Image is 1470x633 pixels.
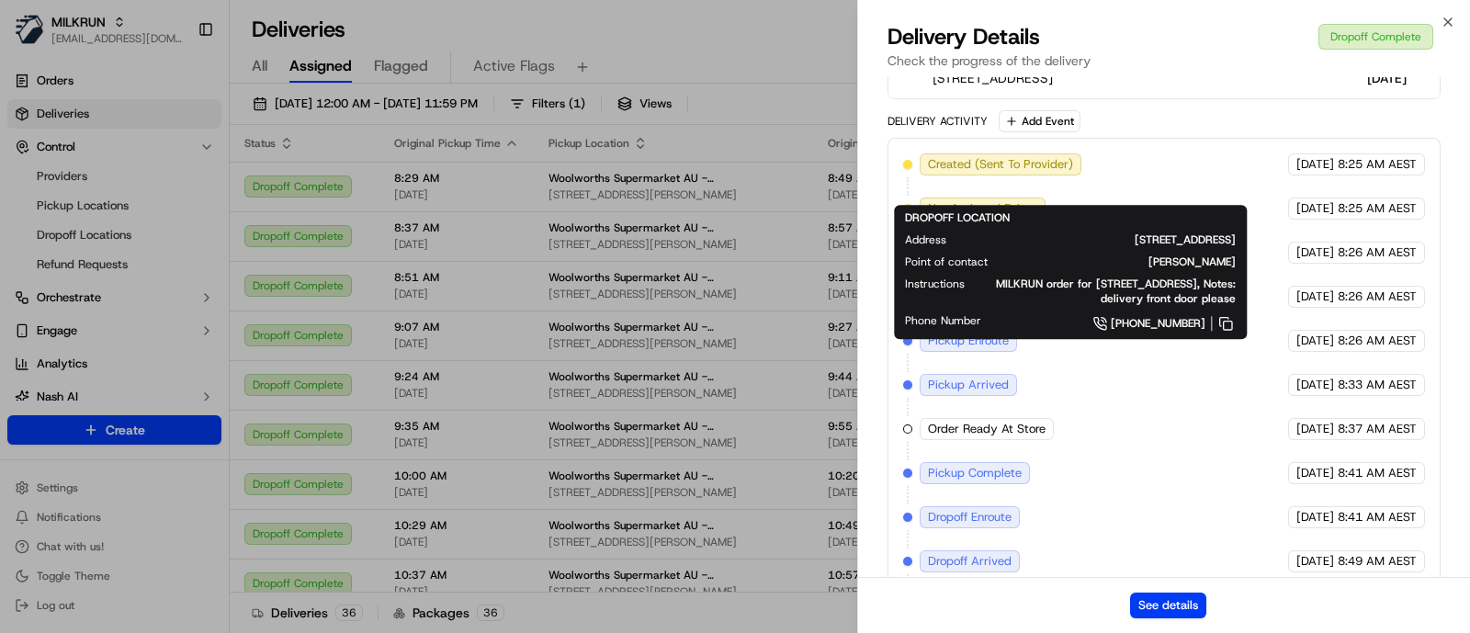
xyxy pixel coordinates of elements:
a: Powered byPylon [130,454,222,469]
button: See details [1130,593,1206,618]
div: Past conversations [18,238,123,253]
span: [DATE] [1296,509,1334,526]
img: 9188753566659_6852d8bf1fb38e338040_72.png [39,175,72,208]
div: Start new chat [83,175,301,193]
span: [DATE] [163,333,200,348]
span: Not Assigned Driver [928,200,1037,217]
a: 💻API Documentation [148,402,302,435]
span: [DATE] [1356,69,1407,87]
span: Instructions [905,277,965,291]
span: [PERSON_NAME] [57,284,149,299]
span: 8:37 AM AEST [1338,421,1417,437]
span: [DATE] [1296,421,1334,437]
span: 8:26 AM AEST [1338,244,1417,261]
div: 💻 [155,412,170,426]
span: Pickup Complete [928,465,1022,481]
input: Got a question? Start typing here... [48,118,331,137]
span: [DATE] [1296,333,1334,349]
span: 8:49 AM AEST [1338,553,1417,570]
span: Delivery Details [888,22,1040,51]
span: • [153,333,159,348]
span: Address [905,232,946,247]
span: [DATE] [1296,553,1334,570]
img: Masood Aslam [18,266,48,296]
span: [PHONE_NUMBER] [1111,316,1205,331]
img: Jett Coates [18,316,48,345]
span: [STREET_ADDRESS] [976,232,1236,247]
span: 8:41 AM AEST [1338,465,1417,481]
span: Created (Sent To Provider) [928,156,1073,173]
img: 1736555255976-a54dd68f-1ca7-489b-9aae-adbdc363a1c4 [37,285,51,300]
span: [DATE] [163,284,200,299]
span: Dropoff Arrived [928,553,1012,570]
div: Delivery Activity [888,114,988,129]
span: 8:25 AM AEST [1338,200,1417,217]
span: [DATE] [1296,465,1334,481]
span: [DATE] [1296,377,1334,393]
button: See all [285,234,334,256]
span: • [153,284,159,299]
span: MILKRUN order for [STREET_ADDRESS], Notes: delivery front door please [994,277,1236,306]
span: [STREET_ADDRESS] [933,69,1053,87]
p: Welcome 👋 [18,73,334,102]
span: Knowledge Base [37,410,141,428]
div: We're available if you need us! [83,193,253,208]
span: 8:41 AM AEST [1338,509,1417,526]
p: Check the progress of the delivery [888,51,1441,70]
span: Phone Number [905,313,981,328]
img: 1736555255976-a54dd68f-1ca7-489b-9aae-adbdc363a1c4 [18,175,51,208]
span: DROPOFF LOCATION [905,210,1010,225]
span: [DATE] [1296,156,1334,173]
span: API Documentation [174,410,295,428]
span: [DATE] [1296,200,1334,217]
a: [PHONE_NUMBER] [1011,313,1236,333]
span: [PERSON_NAME] [57,333,149,348]
img: Nash [18,17,55,54]
span: Point of contact [905,254,988,269]
button: Add Event [999,110,1080,132]
span: 8:26 AM AEST [1338,288,1417,305]
span: [DATE] [1296,288,1334,305]
span: Pickup Enroute [928,333,1009,349]
span: Pylon [183,455,222,469]
span: Pickup Arrived [928,377,1009,393]
span: [DATE] [1296,244,1334,261]
div: 📗 [18,412,33,426]
span: Dropoff Enroute [928,509,1012,526]
span: Order Ready At Store [928,421,1046,437]
button: Start new chat [312,180,334,202]
span: [PERSON_NAME] [1017,254,1236,269]
a: 📗Knowledge Base [11,402,148,435]
span: 8:25 AM AEST [1338,156,1417,173]
span: 8:33 AM AEST [1338,377,1417,393]
span: 8:26 AM AEST [1338,333,1417,349]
